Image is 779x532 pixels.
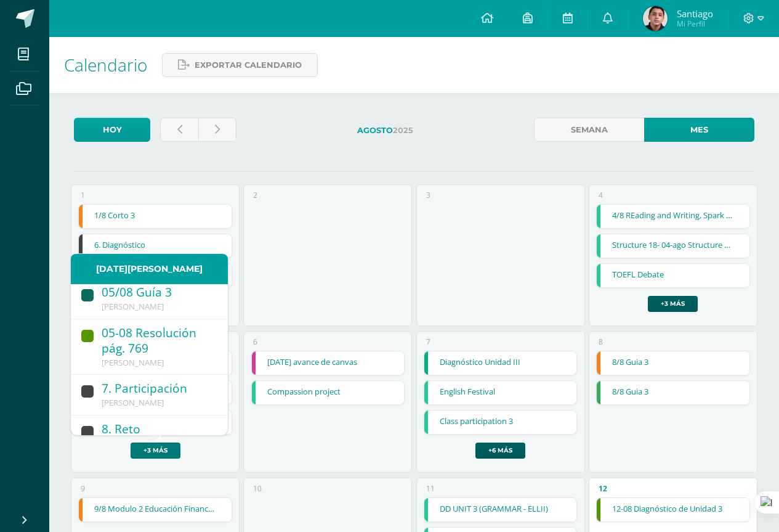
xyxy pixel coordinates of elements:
[597,264,749,287] a: TOEFL Debate
[102,422,216,454] div: 8. Reto neurocognitivo
[81,483,85,494] div: 9
[644,118,754,142] a: Mes
[251,351,405,375] div: 2025-08-06 avance de canvas | Tarea
[71,319,228,375] a: 05-08 Resolución pág. 769[PERSON_NAME]
[79,498,232,522] a: 9/8 Modulo 2 Educación Financiera
[677,7,713,20] span: Santiago
[424,497,578,522] div: DD UNIT 3 (GRAMMAR - ELLII) | Tarea
[102,285,216,301] div: 05/08 Guía 3
[596,351,750,375] div: 8/8 Guia 3 | Tarea
[246,118,524,143] label: 2025
[424,381,577,404] a: English Festival
[131,443,180,459] a: +3 más
[78,497,232,522] div: 9/8 Modulo 2 Educación Financiera | Tarea
[597,498,749,522] a: 12-08 Diagnóstico de Unidad 3
[252,351,405,375] a: [DATE] avance de canvas
[534,118,644,142] a: Semana
[162,53,318,77] a: Exportar calendario
[596,234,750,258] div: Structure 18- 04-ago Structure Study Guide | Tarea
[71,375,228,415] a: 7. Participación[PERSON_NAME]
[79,234,232,258] a: 6. Diagnóstico
[596,204,750,229] div: 4/8 REading and Writing, Spark platform, topic 10A | Tarea
[424,410,578,435] div: Class participation 3 | Tarea
[64,53,147,76] span: Calendario
[251,380,405,405] div: Compassion project | Tarea
[102,301,164,312] span: [PERSON_NAME]
[195,54,302,76] span: Exportar calendario
[424,498,577,522] a: DD UNIT 3 (GRAMMAR - ELLII)
[252,381,405,404] a: Compassion project
[426,337,430,347] div: 7
[424,351,578,375] div: Diagnóstico Unidad III | Tarea
[71,415,228,472] a: 8. Reto neurocognitivo[PERSON_NAME]
[424,380,578,405] div: English Festival | Tarea
[78,204,232,229] div: 1/8 Corto 3 | Tarea
[597,234,749,258] a: Structure 18- 04-ago Structure Study Guide
[475,443,525,459] a: +6 más
[424,351,577,375] a: Diagnóstico Unidad III
[599,483,607,494] div: 12
[426,483,435,494] div: 11
[253,337,257,347] div: 6
[599,190,603,200] div: 4
[102,325,216,358] div: 05-08 Resolución pág. 769
[102,357,164,368] span: [PERSON_NAME]
[79,205,232,228] a: 1/8 Corto 3
[74,118,150,142] a: Hoy
[102,381,216,398] div: 7. Participación
[643,6,668,31] img: b81a375a2ba29ccfbe84947ecc58dfa2.png
[78,234,232,258] div: 6. Diagnóstico | Tarea
[599,337,603,347] div: 8
[596,263,750,288] div: TOEFL Debate | Tarea
[253,190,257,200] div: 2
[71,254,228,284] div: [DATE][PERSON_NAME]
[81,190,85,200] div: 1
[648,296,698,312] a: +3 más
[426,190,430,200] div: 3
[597,351,749,375] a: 8/8 Guia 3
[71,279,228,319] a: 05/08 Guía 3[PERSON_NAME]
[253,483,262,494] div: 10
[597,381,749,404] a: 8/8 Guia 3
[102,397,164,408] span: [PERSON_NAME]
[357,126,393,135] strong: Agosto
[597,205,749,228] a: 4/8 REading and Writing, Spark platform, topic 10A
[677,18,713,29] span: Mi Perfil
[424,411,577,434] a: Class participation 3
[596,497,750,522] div: 12-08 Diagnóstico de Unidad 3 | Tarea
[596,380,750,405] div: 8/8 Guia 3 | Tarea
